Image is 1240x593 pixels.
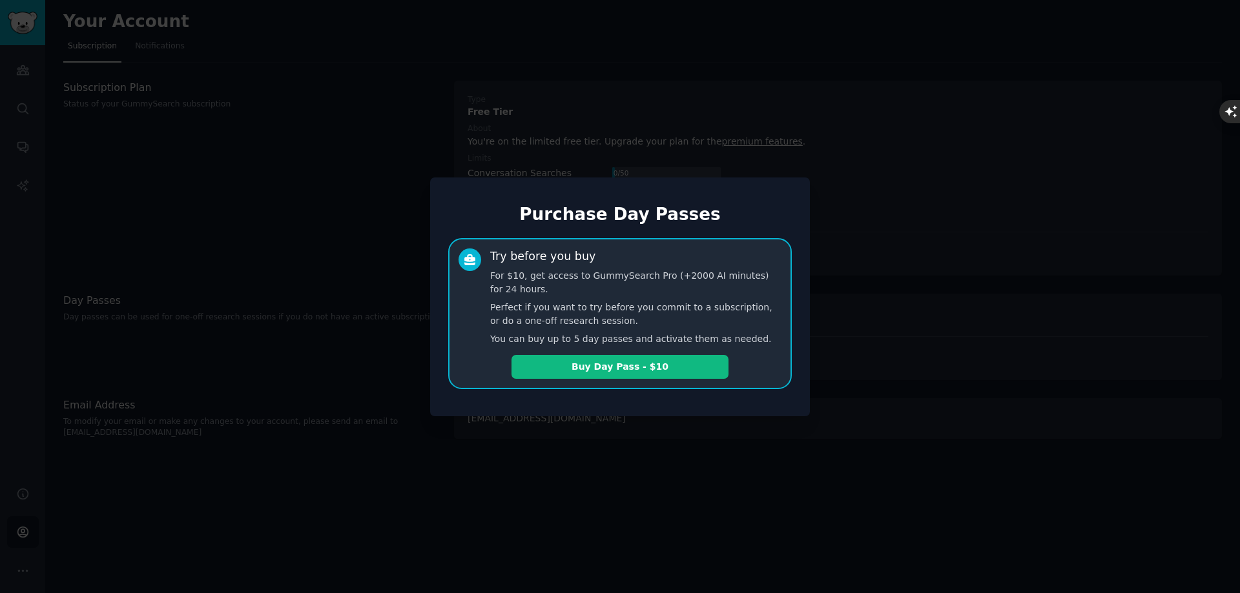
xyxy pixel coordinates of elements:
div: Try before you buy [490,248,595,265]
p: Perfect if you want to try before you commit to a subscription, or do a one-off research session. [490,301,781,328]
p: You can buy up to 5 day passes and activate them as needed. [490,332,781,346]
p: For $10, get access to GummySearch Pro (+2000 AI minutes) for 24 hours. [490,269,781,296]
button: Buy Day Pass - $10 [512,355,728,379]
h1: Purchase Day Passes [448,205,792,225]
